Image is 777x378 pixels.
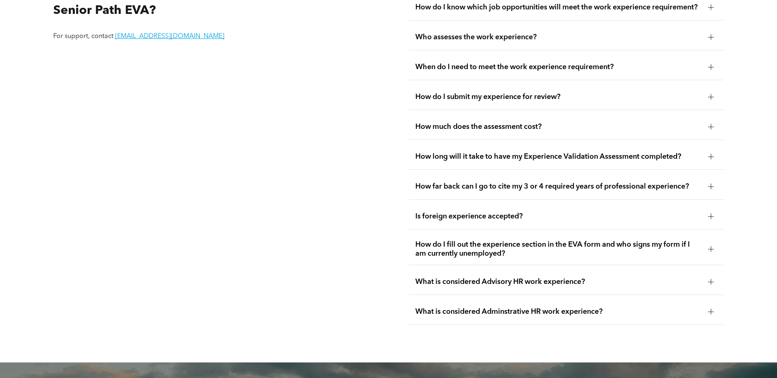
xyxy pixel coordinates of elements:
span: How do I fill out the experience section in the EVA form and who signs my form if I am currently ... [415,240,702,258]
span: Who assesses the work experience? [415,33,702,42]
span: How much does the assessment cost? [415,122,702,131]
span: For support, contact [53,33,113,40]
span: How long will it take to have my Experience Validation Assessment completed? [415,152,702,161]
span: How do I know which job opportunities will meet the work experience requirement? [415,3,702,12]
span: Is foreign experience accepted? [415,212,702,221]
span: What is considered Adminstrative HR work experience? [415,307,702,316]
span: When do I need to meet the work experience requirement? [415,63,702,72]
span: How do I submit my experience for review? [415,92,702,101]
a: [EMAIL_ADDRESS][DOMAIN_NAME] [115,33,224,40]
span: How far back can I go to cite my 3 or 4 required years of professional experience? [415,182,702,191]
span: What is considered Advisory HR work experience? [415,277,702,286]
